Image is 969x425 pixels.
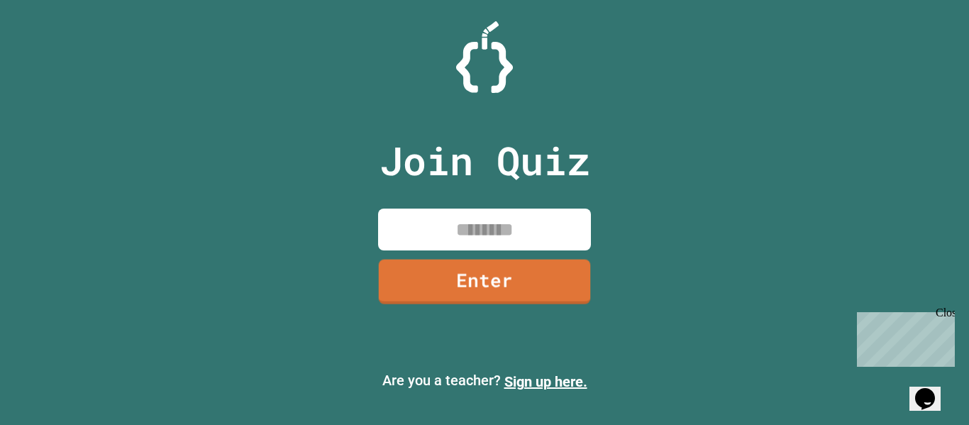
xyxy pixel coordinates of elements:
[379,259,590,304] a: Enter
[851,307,955,367] iframe: chat widget
[380,131,590,190] p: Join Quiz
[6,6,98,90] div: Chat with us now!Close
[909,368,955,411] iframe: chat widget
[456,21,513,93] img: Logo.svg
[504,373,587,390] a: Sign up here.
[11,370,958,392] p: Are you a teacher?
